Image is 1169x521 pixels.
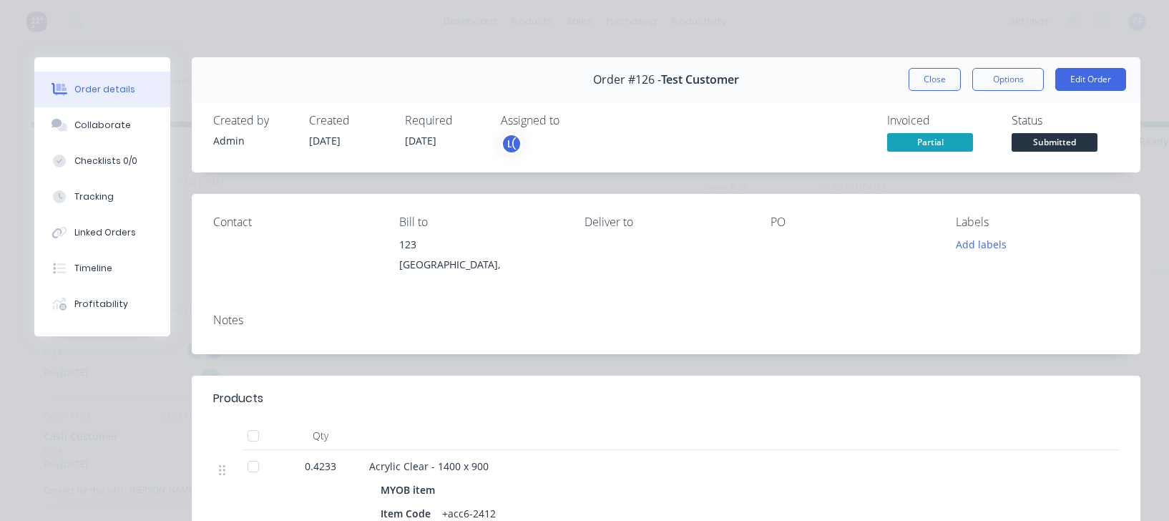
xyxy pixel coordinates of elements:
[1120,472,1155,507] iframe: Intercom live chat
[74,262,112,275] div: Timeline
[381,479,441,500] div: MYOB item
[309,134,341,147] span: [DATE]
[305,459,336,474] span: 0.4233
[771,215,934,229] div: PO
[887,133,973,151] span: Partial
[399,235,562,281] div: 123[GEOGRAPHIC_DATA],
[887,114,994,127] div: Invoiced
[584,215,748,229] div: Deliver to
[1012,133,1097,151] span: Submitted
[956,215,1119,229] div: Labels
[74,155,137,167] div: Checklists 0/0
[399,235,562,255] div: 123
[909,68,961,91] button: Close
[34,72,170,107] button: Order details
[74,298,128,311] div: Profitability
[501,133,522,155] button: L(
[34,286,170,322] button: Profitability
[593,73,661,87] span: Order #126 -
[369,459,489,473] span: Acrylic Clear - 1400 x 900
[213,215,376,229] div: Contact
[501,114,644,127] div: Assigned to
[74,226,136,239] div: Linked Orders
[399,255,562,275] div: [GEOGRAPHIC_DATA],
[74,83,135,96] div: Order details
[661,73,739,87] span: Test Customer
[34,179,170,215] button: Tracking
[972,68,1044,91] button: Options
[278,422,363,450] div: Qty
[399,215,562,229] div: Bill to
[213,114,292,127] div: Created by
[1055,68,1126,91] button: Edit Order
[213,390,263,407] div: Products
[405,134,436,147] span: [DATE]
[1012,133,1097,155] button: Submitted
[34,107,170,143] button: Collaborate
[34,215,170,250] button: Linked Orders
[74,190,114,203] div: Tracking
[213,313,1119,327] div: Notes
[948,235,1014,254] button: Add labels
[309,114,388,127] div: Created
[74,119,131,132] div: Collaborate
[34,143,170,179] button: Checklists 0/0
[34,250,170,286] button: Timeline
[1012,114,1119,127] div: Status
[213,133,292,148] div: Admin
[405,114,484,127] div: Required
